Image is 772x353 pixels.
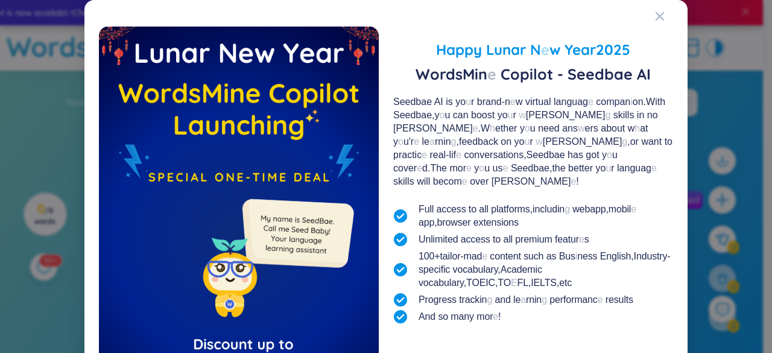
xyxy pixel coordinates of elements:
[419,234,458,244] readpronunciation-word: Unlimited
[419,278,464,288] readpronunciation-word: vocabulary
[393,150,422,160] readpronunciation-span: practic
[588,97,593,107] readpronunciation-span: e
[493,311,498,322] readpronunciation-span: e
[640,123,648,133] readpronunciation-span: at
[607,150,612,160] readpronunciation-span: o
[519,110,526,120] readpronunciation-span: w
[437,217,471,227] readpronunciation-word: browser
[451,311,474,322] readpronunciation-word: many
[451,136,457,147] readpronunciation-span: g
[470,176,489,186] readpronunciation-word: over
[493,163,503,173] readpronunciation-span: us
[419,217,434,227] readpronunciation-word: app
[403,136,414,147] readpronunciation-span: u'r
[503,163,508,173] readpronunciation-span: e
[393,136,398,147] readpronunciation-span: y
[393,176,414,186] readpronunciation-word: skills
[584,234,589,244] readpronunciation-span: s
[606,163,611,173] readpronunciation-span: u
[457,136,459,147] readpronunciation-span: ,
[429,150,456,160] readpronunciation-span: real-lif
[559,251,575,261] readpronunciation-span: Bus
[434,217,437,227] readpronunciation-span: ,
[511,163,549,173] readpronunciation-word: Seedbae
[552,163,565,173] readpronunciation-word: the
[612,150,618,160] readpronunciation-span: u
[459,136,498,147] readpronunciation-word: feedback
[525,123,530,133] readpronunciation-span: o
[434,97,443,107] readpronunciation-word: AI
[498,311,501,322] readpronunciation-span: !
[435,110,440,120] readpronunciation-span: y
[631,204,636,214] readpronunciation-span: e
[609,204,631,214] readpronunciation-span: mobil
[393,97,432,107] readpronunciation-word: Seedbae
[477,97,510,107] readpronunciation-span: brand-n
[476,311,493,322] readpronunciation-span: mor
[631,251,633,261] readpronunciation-span: ,
[490,123,495,133] readpronunciation-span: h
[549,294,598,305] readpronunciation-span: performanc
[634,123,640,133] readpronunciation-span: h
[501,136,511,147] readpronunciation-word: on
[562,123,578,133] readpronunciation-span: ans
[596,40,630,59] readpronunciation-span: 2025
[422,150,427,160] readpronunciation-span: e
[526,294,542,305] readpronunciation-span: rnin
[622,136,627,147] readpronunciation-span: g
[527,150,565,160] readpronunciation-word: Seedbae
[600,251,631,261] readpronunciation-word: English
[419,204,434,214] readpronunciation-word: Full
[495,294,510,305] readpronunciation-word: and
[555,234,579,244] readpronunciation-span: featur
[602,150,607,160] readpronunciation-span: y
[491,204,530,214] readpronunciation-word: platforms
[437,204,466,214] readpronunciation-word: access
[637,110,644,120] readpronunciation-word: in
[486,40,526,59] readpronunciation-word: Lunar
[585,123,598,133] readpronunciation-span: ers
[498,110,508,120] readpronunciation-span: yo
[557,278,559,288] readpronunciation-span: ,
[430,163,447,173] readpronunciation-word: The
[398,136,403,147] readpronunciation-span: o
[508,110,513,120] readpronunciation-span: u
[578,123,585,133] readpronunciation-span: w
[557,65,563,83] readpronunciation-word: -
[530,40,541,59] readpronunciation-span: N
[611,163,614,173] readpronunciation-span: r
[493,234,501,244] readpronunciation-word: to
[440,251,482,261] readpronunciation-span: tailor-mad
[462,176,467,186] readpronunciation-span: e
[543,136,622,147] readpronunciation-span: [PERSON_NAME]
[414,136,419,147] readpronunciation-span: e
[530,123,536,133] readpronunciation-span: u
[613,110,634,120] readpronunciation-word: skills
[428,163,430,173] readpronunciation-span: .
[515,234,552,244] readpronunciation-word: premium
[490,251,521,261] readpronunciation-word: content
[559,278,572,288] readpronunciation-word: etc
[577,251,597,261] readpronunciation-span: ness
[628,123,635,133] readpronunciation-span: w
[630,97,633,107] readpronunciation-span: i
[617,163,651,173] readpronunciation-span: languag
[568,163,593,173] readpronunciation-word: better
[422,136,429,147] readpronunciation-span: le
[546,251,557,261] readpronunciation-word: as
[641,136,662,147] readpronunciation-word: want
[393,163,417,173] readpronunciation-span: cover
[466,278,495,288] readpronunciation-word: TOEIC
[393,110,432,120] readpronunciation-word: Seedbae
[495,123,517,133] readpronunciation-span: ether
[568,150,583,160] readpronunciation-word: has
[453,110,469,120] readpronunciation-word: can
[571,176,576,186] readpronunciation-span: e
[644,97,646,107] readpronunciation-span: .
[435,136,451,147] readpronunciation-span: rnin
[466,97,471,107] readpronunciation-span: u
[498,264,500,275] readpronunciation-span: ,
[478,123,481,133] readpronunciation-span: .
[453,264,498,275] readpronunciation-word: vocabulary
[513,294,520,305] readpronunciation-span: le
